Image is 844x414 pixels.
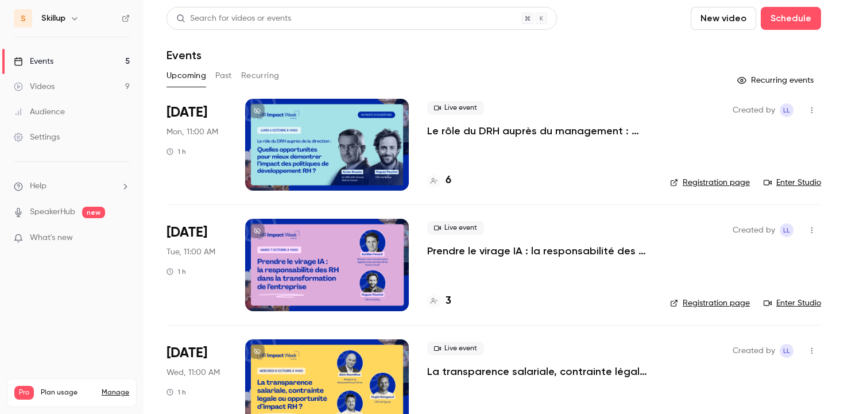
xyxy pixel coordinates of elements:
[783,344,790,358] span: LL
[41,13,65,24] h6: Skillup
[14,180,130,192] li: help-dropdown-opener
[14,106,65,118] div: Audience
[446,173,451,188] h4: 6
[21,13,26,25] span: S
[167,219,227,311] div: Oct 7 Tue, 11:00 AM (Europe/Paris)
[30,206,75,218] a: SpeakerHub
[670,177,750,188] a: Registration page
[167,67,206,85] button: Upcoming
[167,246,215,258] span: Tue, 11:00 AM
[427,173,451,188] a: 6
[167,48,202,62] h1: Events
[780,103,793,117] span: Louise Le Guillou
[167,223,207,242] span: [DATE]
[427,342,484,355] span: Live event
[427,221,484,235] span: Live event
[215,67,232,85] button: Past
[167,126,218,138] span: Mon, 11:00 AM
[167,103,207,122] span: [DATE]
[427,124,652,138] a: Le rôle du DRH auprès du management : quelles opportunités pour mieux démontrer l’impact des poli...
[14,131,60,143] div: Settings
[733,103,775,117] span: Created by
[691,7,756,30] button: New video
[167,388,186,397] div: 1 h
[241,67,280,85] button: Recurring
[30,180,47,192] span: Help
[764,297,821,309] a: Enter Studio
[14,81,55,92] div: Videos
[783,103,790,117] span: LL
[14,56,53,67] div: Events
[780,223,793,237] span: Louise Le Guillou
[427,293,451,309] a: 3
[780,344,793,358] span: Louise Le Guillou
[167,267,186,276] div: 1 h
[167,147,186,156] div: 1 h
[427,365,652,378] a: La transparence salariale, contrainte légale ou opportunité d’impact RH ?
[733,223,775,237] span: Created by
[732,71,821,90] button: Recurring events
[82,207,105,218] span: new
[167,367,220,378] span: Wed, 11:00 AM
[733,344,775,358] span: Created by
[783,223,790,237] span: LL
[30,232,73,244] span: What's new
[167,99,227,191] div: Oct 6 Mon, 11:00 AM (Europe/Paris)
[446,293,451,309] h4: 3
[176,13,291,25] div: Search for videos or events
[102,388,129,397] a: Manage
[427,101,484,115] span: Live event
[761,7,821,30] button: Schedule
[14,386,34,400] span: Pro
[41,388,95,397] span: Plan usage
[167,344,207,362] span: [DATE]
[427,244,652,258] a: Prendre le virage IA : la responsabilité des RH dans la transformation de l'entreprise
[764,177,821,188] a: Enter Studio
[116,233,130,243] iframe: Noticeable Trigger
[670,297,750,309] a: Registration page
